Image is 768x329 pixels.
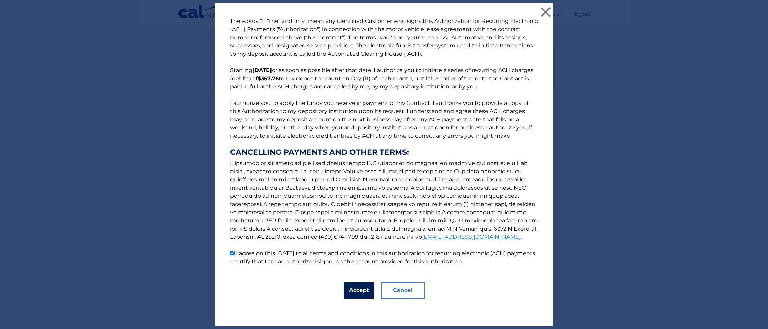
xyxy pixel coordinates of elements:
[422,234,521,240] a: [EMAIL_ADDRESS][DOMAIN_NAME]
[252,67,272,73] b: [DATE]
[257,75,279,82] b: $357.76
[223,17,545,266] p: The words "I" "me" and "my" mean any identified Customer who signs this Authorization for Recurri...
[344,282,374,299] button: Accept
[539,5,553,19] button: ×
[381,282,425,299] button: Cancel
[365,75,369,82] b: 11
[230,250,536,265] label: I agree on this [DATE] to all terms and conditions in this authorization for recurring electronic...
[230,148,538,156] strong: CANCELLING PAYMENTS AND OTHER TERMS:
